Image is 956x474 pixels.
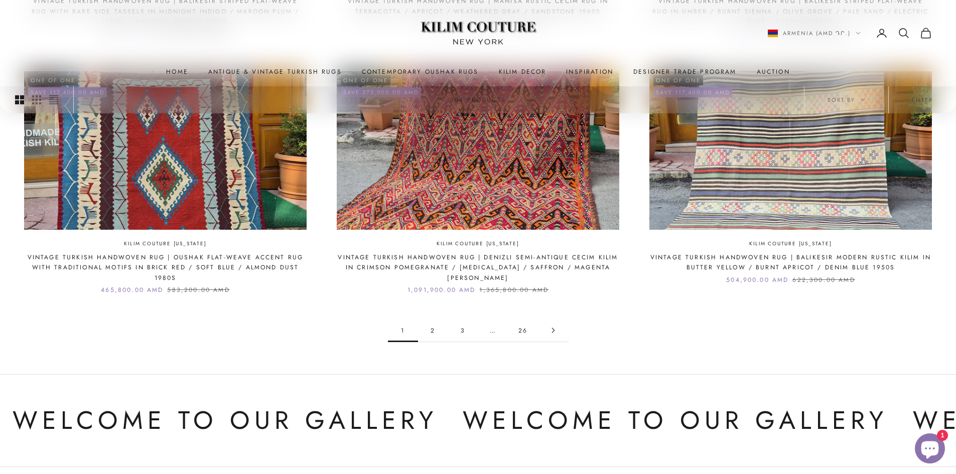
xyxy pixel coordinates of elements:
[649,252,932,273] a: Vintage Turkish Handwoven Rug | Balikesir Modern Rustic Kilim in Butter Yellow / Burnt Apricot / ...
[768,30,778,37] img: Armenia
[768,27,932,39] nav: Secondary navigation
[479,285,549,295] compare-at-price: 1,365,800.00 AMD
[167,285,229,295] compare-at-price: 583,200.00 AMD
[828,95,865,104] span: Sort by
[633,67,737,77] a: Designer Trade Program
[757,67,790,77] a: Auction
[416,10,541,57] img: Logo of Kilim Couture New York
[450,95,506,105] p: 304 products
[49,87,58,114] button: Switch to compact product images
[437,240,519,248] a: Kilim Couture [US_STATE]
[24,252,307,283] a: Vintage Turkish Handwoven Rug | Oushak Flat-Weave Accent Rug with Traditional Motifs in Brick Red...
[24,67,932,77] nav: Primary navigation
[32,87,41,114] button: Switch to smaller product images
[448,319,478,342] a: Go to page 3
[499,67,547,77] summary: Kilim Decor
[337,252,619,283] a: Vintage Turkish Handwoven Rug | Denizli Semi-Antique Cecim Kilim in Crimson Pomegranate / [MEDICA...
[749,240,832,248] a: Kilim Couture [US_STATE]
[566,67,613,77] a: Inspiration
[783,29,851,38] span: Armenia (AMD դր.)
[538,319,569,342] a: Go to page 2
[388,319,569,342] nav: Pagination navigation
[912,433,948,466] inbox-online-store-chat: Shopify online store chat
[889,86,956,113] button: Filter
[478,319,508,342] span: …
[166,67,188,77] a: Home
[418,319,448,342] a: Go to page 2
[208,67,342,77] a: Antique & Vintage Turkish Rugs
[768,29,861,38] button: Change country or currency
[804,86,888,113] button: Sort by
[792,275,855,285] compare-at-price: 622,300.00 AMD
[508,319,538,342] a: Go to page 26
[463,400,888,441] p: Welcome to Our Gallery
[124,240,206,248] a: Kilim Couture [US_STATE]
[407,285,476,295] sale-price: 1,091,900.00 AMD
[101,285,163,295] sale-price: 465,800.00 AMD
[388,319,418,342] span: 1
[13,400,438,441] p: Welcome to Our Gallery
[362,67,479,77] a: Contemporary Oushak Rugs
[15,87,24,114] button: Switch to larger product images
[726,275,788,285] sale-price: 504,900.00 AMD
